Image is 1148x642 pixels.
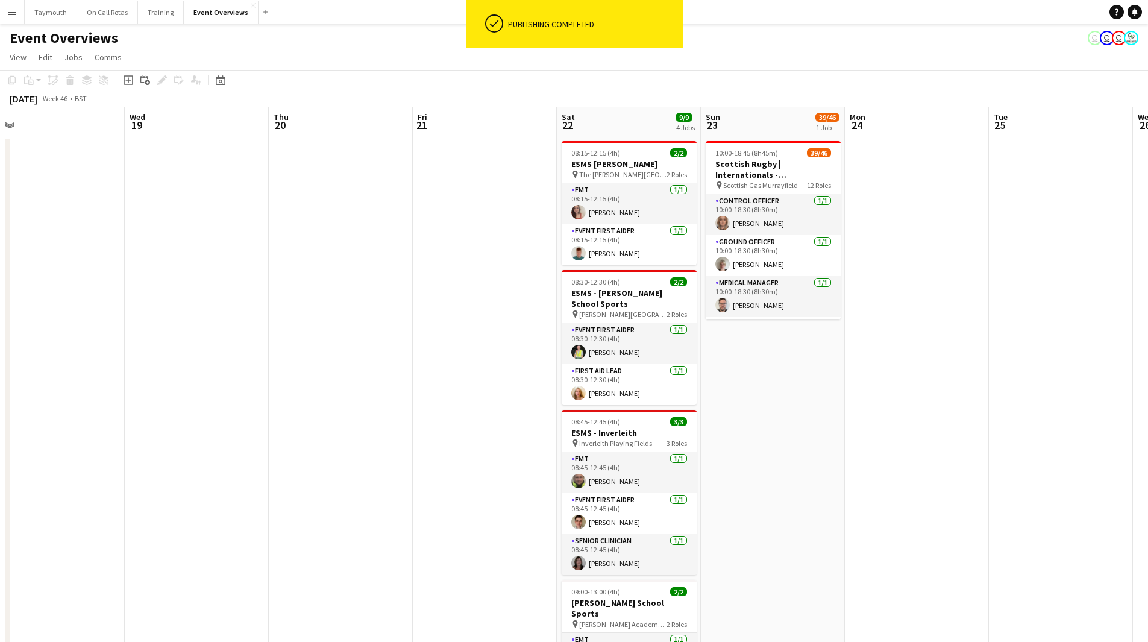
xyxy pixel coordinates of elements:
span: View [10,52,27,63]
button: Training [138,1,184,24]
app-user-avatar: Operations Team [1100,31,1114,45]
a: Jobs [60,49,87,65]
button: Taymouth [25,1,77,24]
a: View [5,49,31,65]
app-user-avatar: Operations Manager [1124,31,1138,45]
span: Edit [39,52,52,63]
span: Week 46 [40,94,70,103]
button: On Call Rotas [77,1,138,24]
span: Comms [95,52,122,63]
div: Publishing completed [508,19,678,30]
button: Event Overviews [184,1,259,24]
div: BST [75,94,87,103]
a: Comms [90,49,127,65]
a: Edit [34,49,57,65]
h1: Event Overviews [10,29,118,47]
div: [DATE] [10,93,37,105]
app-user-avatar: Operations Team [1088,31,1102,45]
span: Jobs [64,52,83,63]
app-user-avatar: Operations Team [1112,31,1126,45]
